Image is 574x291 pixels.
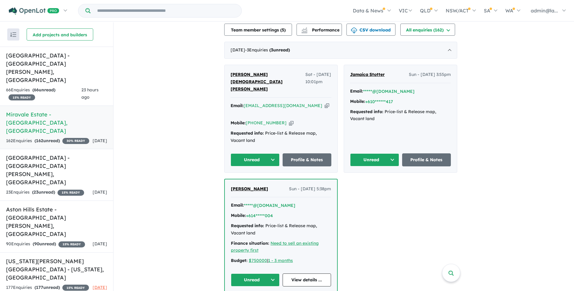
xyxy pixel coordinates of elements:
a: Profile & Notes [402,153,451,166]
span: [DATE] [93,241,107,247]
span: 5 [282,27,284,33]
span: 162 [36,138,43,143]
button: Add projects and builders [27,28,93,41]
strong: Mobile: [231,213,246,218]
img: download icon [351,28,357,34]
a: Profile & Notes [283,153,332,166]
button: Performance [297,24,342,36]
span: [DATE] [93,189,107,195]
div: Price-list & Release map, Vacant land [231,130,331,144]
span: Sun - [DATE] 5:38pm [289,185,331,193]
strong: Finance situation: [231,240,269,246]
a: [EMAIL_ADDRESS][DOMAIN_NAME] [244,103,322,108]
a: [PERSON_NAME] [231,185,268,193]
div: Price-list & Release map, Vacant land [350,108,451,123]
h5: Aston Hills Estate - [GEOGRAPHIC_DATA][PERSON_NAME] , [GEOGRAPHIC_DATA] [6,205,107,238]
a: Need to sell an existing property first [231,240,319,253]
span: 30 % READY [62,138,89,144]
h5: [GEOGRAPHIC_DATA] - [GEOGRAPHIC_DATA][PERSON_NAME] , [GEOGRAPHIC_DATA] [6,154,107,186]
div: 23 Enquir ies [6,189,84,196]
span: 177 [36,285,43,290]
img: sort.svg [10,32,16,37]
a: [PHONE_NUMBER] [246,120,287,126]
a: Jamaica Stotter [350,71,385,78]
strong: ( unread) [269,47,290,53]
span: 15 % READY [57,190,84,196]
img: line-chart.svg [302,28,307,31]
strong: ( unread) [33,241,56,247]
span: [PERSON_NAME] [231,186,268,191]
strong: ( unread) [34,138,60,143]
span: [DATE] [93,285,107,290]
a: View details ... [283,273,331,286]
span: 15 % READY [8,94,35,100]
div: 90 Enquir ies [6,240,85,248]
div: | [231,257,331,264]
button: Unread [350,153,399,166]
span: 90 [34,241,39,247]
div: Price-list & Release map, Vacant land [231,222,331,237]
h5: Miravale Estate - [GEOGRAPHIC_DATA] , [GEOGRAPHIC_DATA] [6,110,107,135]
span: 15 % READY [62,285,89,291]
span: [DATE] [93,138,107,143]
span: 23 [34,189,38,195]
span: 15 % READY [58,241,85,247]
button: CSV download [346,24,395,36]
strong: Email: [231,103,244,108]
h5: [US_STATE][PERSON_NAME][GEOGRAPHIC_DATA] - [US_STATE] , [GEOGRAPHIC_DATA] [6,257,107,282]
span: [PERSON_NAME][DEMOGRAPHIC_DATA] [PERSON_NAME] [231,72,283,92]
span: Sat - [DATE] 10:01pm [305,71,331,93]
input: Try estate name, suburb, builder or developer [92,4,240,17]
button: Copy [325,103,329,109]
span: Performance [302,27,339,33]
div: [DATE] [224,42,457,59]
button: All enquiries (162) [400,24,455,36]
a: 1 - 3 months [268,258,293,263]
h5: [GEOGRAPHIC_DATA] - [GEOGRAPHIC_DATA][PERSON_NAME] , [GEOGRAPHIC_DATA] [6,51,107,84]
strong: Budget: [231,258,248,263]
a: [PERSON_NAME][DEMOGRAPHIC_DATA] [PERSON_NAME] [231,71,305,93]
strong: Email: [231,202,244,208]
button: Team member settings (5) [224,24,292,36]
strong: Mobile: [231,120,246,126]
button: Unread [231,153,280,166]
span: 66 [34,87,39,93]
a: $750000 [249,258,267,263]
strong: ( unread) [34,285,60,290]
strong: Requested info: [350,109,383,114]
strong: Email: [350,88,363,94]
button: Copy [289,120,294,126]
strong: ( unread) [32,87,55,93]
span: Jamaica Stotter [350,72,385,77]
button: Unread [231,273,280,286]
strong: Requested info: [231,130,264,136]
strong: Mobile: [350,99,365,104]
div: 162 Enquir ies [6,137,89,145]
span: 3 [271,47,273,53]
img: Openlot PRO Logo White [9,7,59,15]
img: bar-chart.svg [301,29,307,33]
span: Sun - [DATE] 3:55pm [409,71,451,78]
div: 66 Enquir ies [6,87,81,101]
strong: ( unread) [32,189,55,195]
span: - 3 Enquir ies [245,47,290,53]
strong: Requested info: [231,223,264,228]
span: admin@la... [531,8,558,14]
span: 23 hours ago [81,87,99,100]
